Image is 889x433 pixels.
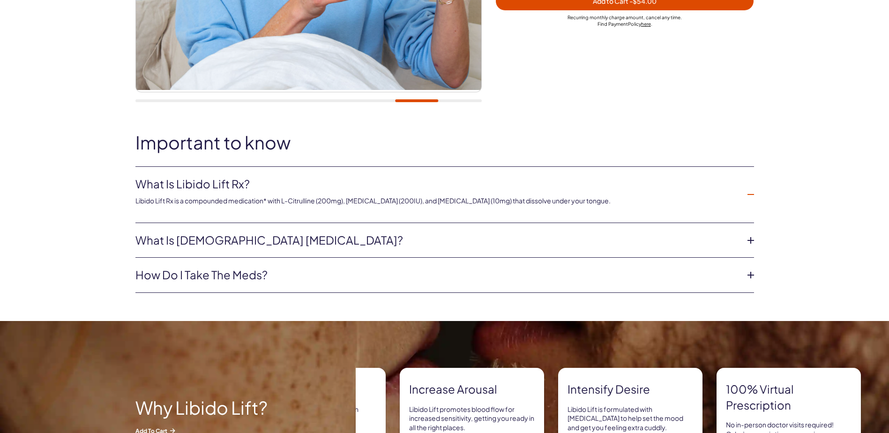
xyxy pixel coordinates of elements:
[726,381,852,413] strong: 100% virtual prescription
[135,196,739,206] p: Libido Lift Rx is a compounded medication* with L-Citrulline (200mg), [MEDICAL_DATA] (200IU), and...
[598,21,628,27] span: Find Payment
[641,21,651,27] a: here
[496,14,754,27] div: Recurring monthly charge amount , cancel any time. Policy .
[135,398,304,418] h2: Why Libido Lift?
[135,267,739,283] a: How do I take the meds?
[135,133,754,152] h2: Important to know
[568,405,693,433] p: Libido Lift is formulated with [MEDICAL_DATA] to help set the mood and get you feeling extra cuddly.
[409,381,535,397] strong: Increase arousal
[568,381,693,397] strong: Intensify Desire
[135,176,739,192] a: What is Libido Lift Rx?
[135,232,739,248] a: What is [DEMOGRAPHIC_DATA] [MEDICAL_DATA]?
[409,405,535,433] p: Libido Lift promotes blood flow for increased sensitivity, getting you ready in all the right pla...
